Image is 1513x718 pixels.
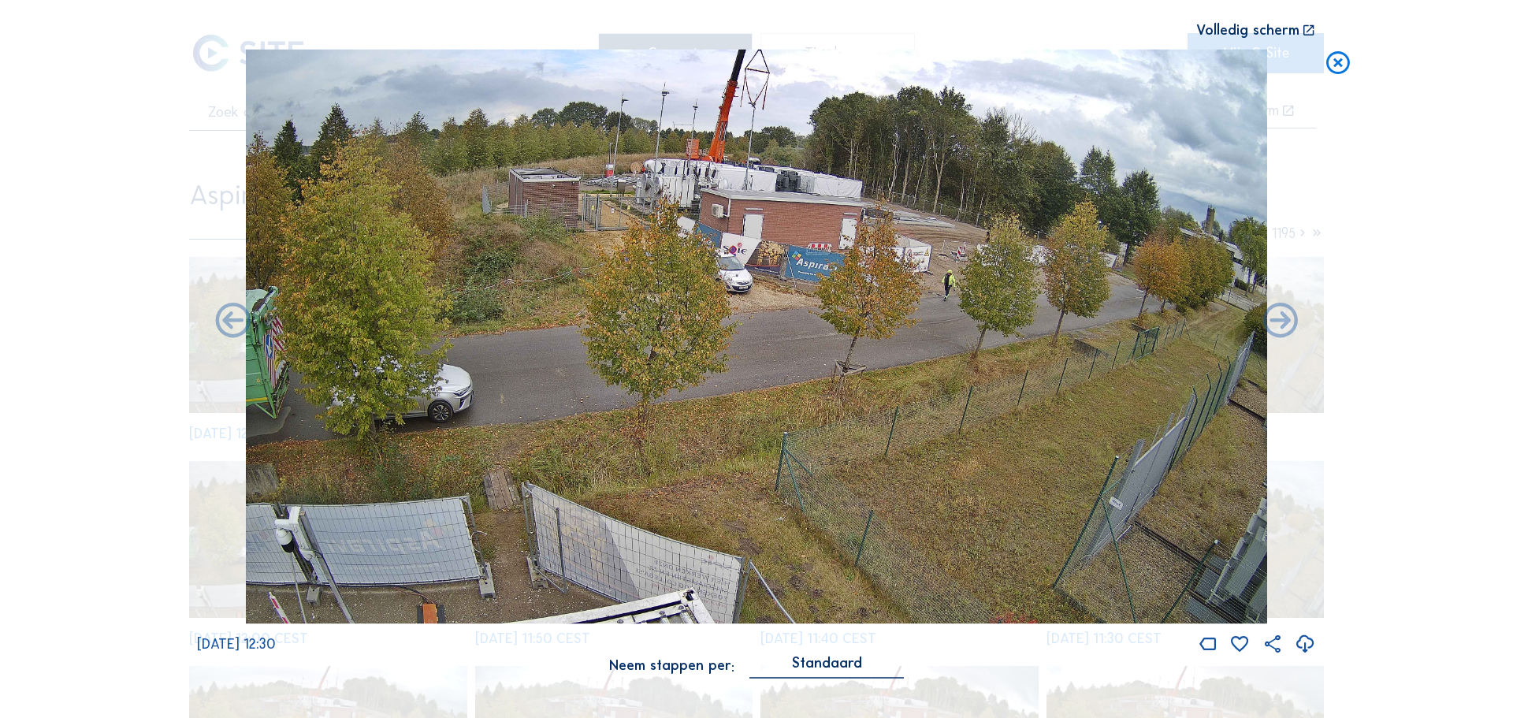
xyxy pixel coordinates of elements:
[197,636,276,653] span: [DATE] 12:30
[246,49,1267,623] img: Image
[1196,24,1299,39] div: Volledig scherm
[749,656,904,677] div: Standaard
[792,656,862,670] div: Standaard
[609,659,734,673] div: Neem stappen per:
[1259,300,1301,343] i: Back
[212,300,254,343] i: Forward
